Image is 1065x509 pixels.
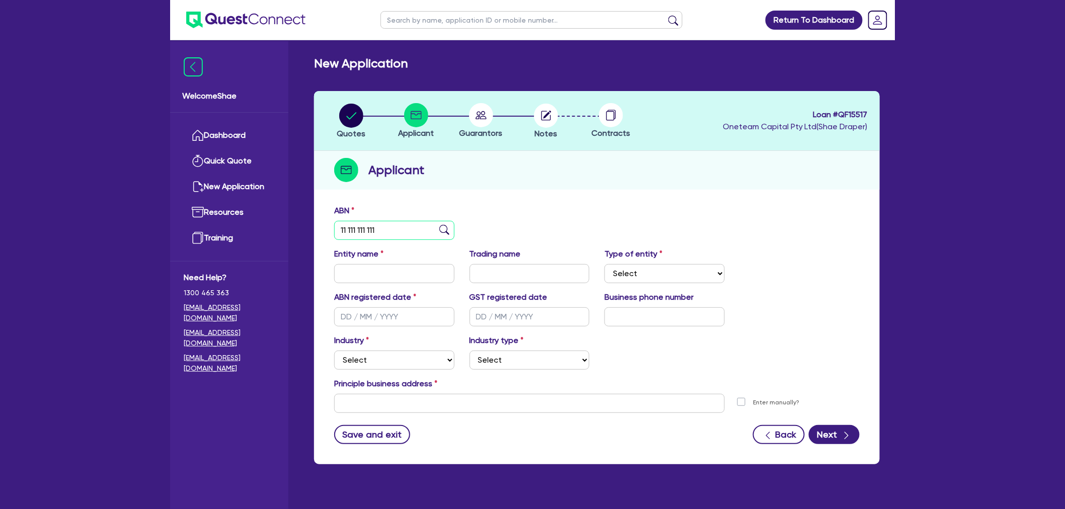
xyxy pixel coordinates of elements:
[337,129,365,138] span: Quotes
[334,205,354,217] label: ABN
[398,128,434,138] span: Applicant
[381,11,682,29] input: Search by name, application ID or mobile number...
[865,7,891,33] a: Dropdown toggle
[184,57,203,76] img: icon-menu-close
[470,334,524,347] label: Industry type
[470,307,590,326] input: DD / MM / YYYY
[184,225,275,251] a: Training
[334,291,416,303] label: ABN registered date
[184,272,275,284] span: Need Help?
[753,398,800,407] label: Enter manually?
[334,158,358,182] img: step-icon
[460,128,503,138] span: Guarantors
[368,161,424,179] h2: Applicant
[334,248,384,260] label: Entity name
[184,148,275,174] a: Quick Quote
[470,291,548,303] label: GST registered date
[184,200,275,225] a: Resources
[809,425,860,444] button: Next
[470,248,521,260] label: Trading name
[334,334,369,347] label: Industry
[592,128,631,138] span: Contracts
[334,425,410,444] button: Save and exit
[534,103,559,140] button: Notes
[336,103,366,140] button: Quotes
[184,288,275,298] span: 1300 465 363
[604,291,694,303] label: Business phone number
[535,129,557,138] span: Notes
[184,302,275,323] a: [EMAIL_ADDRESS][DOMAIN_NAME]
[753,425,805,444] button: Back
[192,232,204,244] img: training
[604,248,662,260] label: Type of entity
[334,307,454,326] input: DD / MM / YYYY
[334,378,437,390] label: Principle business address
[723,122,868,131] span: Oneteam Capital Pty Ltd ( Shae Draper )
[182,90,276,102] span: Welcome Shae
[184,353,275,374] a: [EMAIL_ADDRESS][DOMAIN_NAME]
[192,155,204,167] img: quick-quote
[192,181,204,193] img: new-application
[314,56,408,71] h2: New Application
[186,12,306,28] img: quest-connect-logo-blue
[184,327,275,349] a: [EMAIL_ADDRESS][DOMAIN_NAME]
[192,206,204,218] img: resources
[184,174,275,200] a: New Application
[766,11,863,30] a: Return To Dashboard
[184,123,275,148] a: Dashboard
[439,225,449,235] img: abn-lookup icon
[723,109,868,121] span: Loan # QF15517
